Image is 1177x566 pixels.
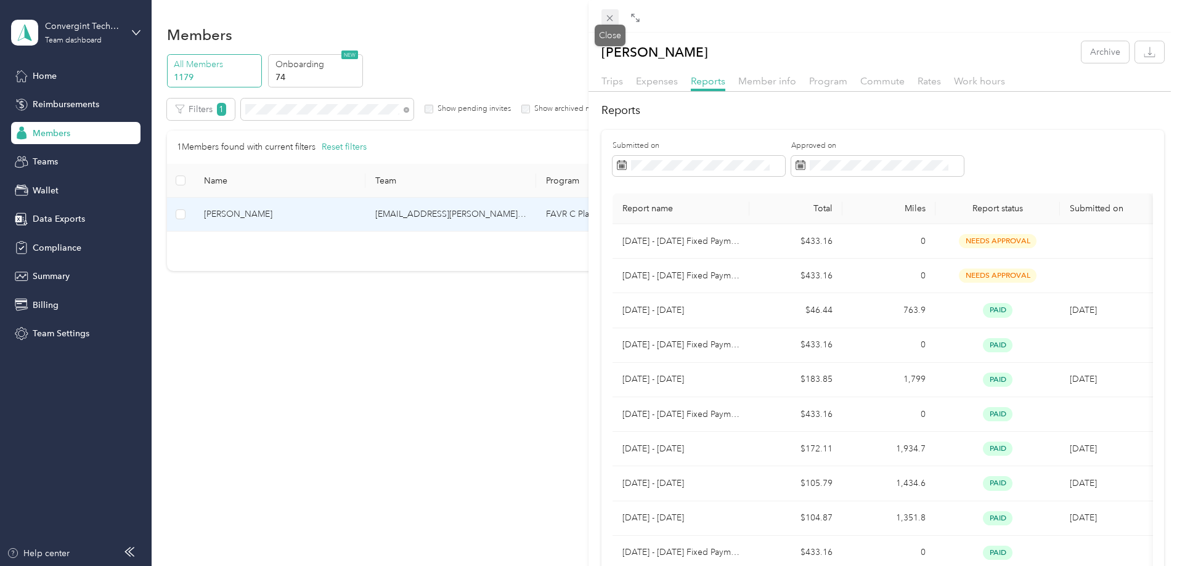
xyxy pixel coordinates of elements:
[622,338,739,352] p: [DATE] - [DATE] Fixed Payment
[749,224,842,259] td: $433.16
[983,442,1012,456] span: paid
[983,407,1012,421] span: paid
[749,432,842,466] td: $172.11
[622,373,739,386] p: [DATE] - [DATE]
[983,373,1012,387] span: paid
[613,140,785,152] label: Submitted on
[918,75,941,87] span: Rates
[749,466,842,501] td: $105.79
[842,224,935,259] td: 0
[842,432,935,466] td: 1,934.7
[622,546,739,559] p: [DATE] - [DATE] Fixed Payment
[842,501,935,536] td: 1,351.8
[1070,443,1097,454] span: [DATE]
[945,203,1050,214] span: Report status
[842,328,935,363] td: 0
[1070,374,1097,384] span: [DATE]
[842,293,935,328] td: 763.9
[983,476,1012,490] span: paid
[852,203,926,214] div: Miles
[749,293,842,328] td: $46.44
[959,234,1036,248] span: needs approval
[809,75,847,87] span: Program
[749,501,842,536] td: $104.87
[959,269,1036,283] span: needs approval
[1108,497,1177,566] iframe: Everlance-gr Chat Button Frame
[601,102,1164,119] h2: Reports
[983,511,1012,525] span: paid
[691,75,725,87] span: Reports
[1081,41,1129,63] button: Archive
[983,303,1012,317] span: paid
[759,203,833,214] div: Total
[613,193,749,224] th: Report name
[601,75,623,87] span: Trips
[601,41,708,63] p: [PERSON_NAME]
[738,75,796,87] span: Member info
[842,363,935,397] td: 1,799
[1060,193,1153,224] th: Submitted on
[749,397,842,432] td: $433.16
[1070,478,1097,488] span: [DATE]
[622,477,739,490] p: [DATE] - [DATE]
[622,269,739,283] p: [DATE] - [DATE] Fixed Payment
[1070,512,1097,523] span: [DATE]
[983,546,1012,560] span: paid
[842,397,935,432] td: 0
[636,75,678,87] span: Expenses
[595,25,625,46] div: Close
[749,328,842,363] td: $433.16
[860,75,905,87] span: Commute
[749,259,842,293] td: $433.16
[791,140,964,152] label: Approved on
[842,466,935,501] td: 1,434.6
[1070,305,1097,315] span: [DATE]
[749,363,842,397] td: $183.85
[622,442,739,456] p: [DATE] - [DATE]
[622,511,739,525] p: [DATE] - [DATE]
[954,75,1005,87] span: Work hours
[622,304,739,317] p: [DATE] - [DATE]
[983,338,1012,352] span: paid
[842,259,935,293] td: 0
[622,408,739,421] p: [DATE] - [DATE] Fixed Payment
[622,235,739,248] p: [DATE] - [DATE] Fixed Payment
